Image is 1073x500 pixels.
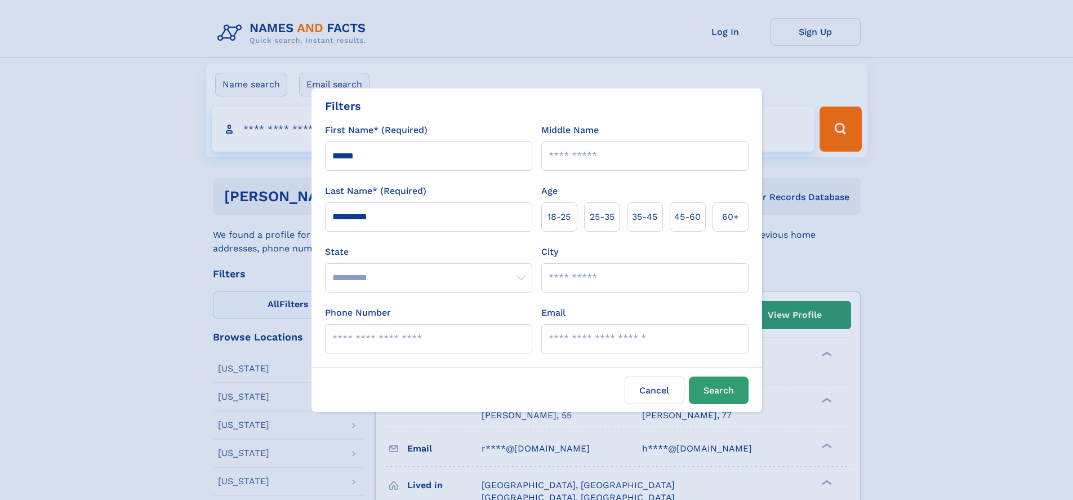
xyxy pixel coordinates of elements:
[541,306,566,320] label: Email
[674,210,701,224] span: 45‑60
[632,210,657,224] span: 35‑45
[541,123,599,137] label: Middle Name
[689,377,749,404] button: Search
[325,123,428,137] label: First Name* (Required)
[722,210,739,224] span: 60+
[541,184,558,198] label: Age
[325,184,426,198] label: Last Name* (Required)
[325,245,532,259] label: State
[541,245,558,259] label: City
[325,306,391,320] label: Phone Number
[590,210,615,224] span: 25‑35
[325,98,361,114] div: Filters
[625,377,684,404] label: Cancel
[547,210,571,224] span: 18‑25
